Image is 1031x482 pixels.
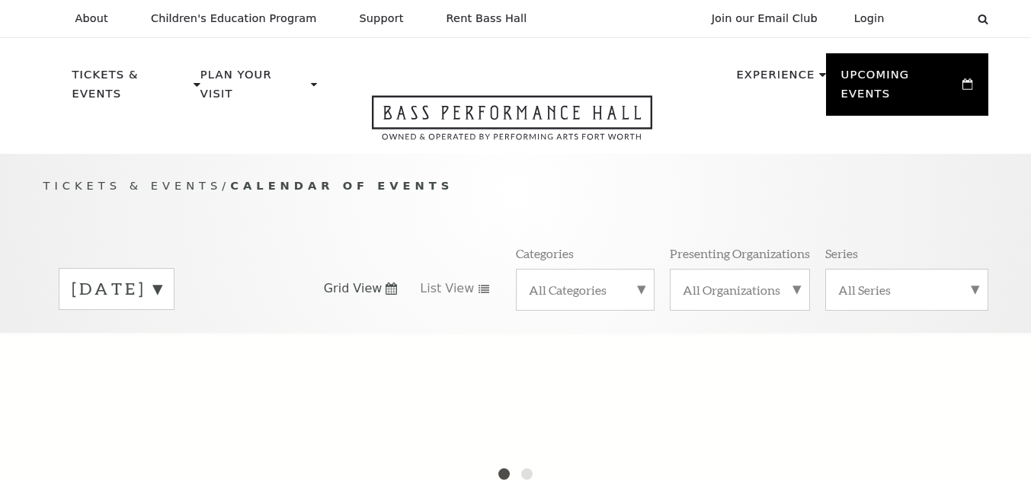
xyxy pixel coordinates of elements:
[43,179,223,192] span: Tickets & Events
[529,282,642,298] label: All Categories
[360,12,404,25] p: Support
[72,277,162,301] label: [DATE]
[841,65,959,112] p: Upcoming Events
[72,65,191,112] p: Tickets & Events
[516,245,574,261] p: Categories
[151,12,317,25] p: Children's Education Program
[838,282,975,298] label: All Series
[324,280,383,297] span: Grid View
[447,12,527,25] p: Rent Bass Hall
[230,179,453,192] span: Calendar of Events
[909,11,963,26] select: Select:
[683,282,797,298] label: All Organizations
[75,12,108,25] p: About
[825,245,858,261] p: Series
[43,177,988,196] p: /
[670,245,810,261] p: Presenting Organizations
[736,65,815,93] p: Experience
[420,280,474,297] span: List View
[200,65,307,112] p: Plan Your Visit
